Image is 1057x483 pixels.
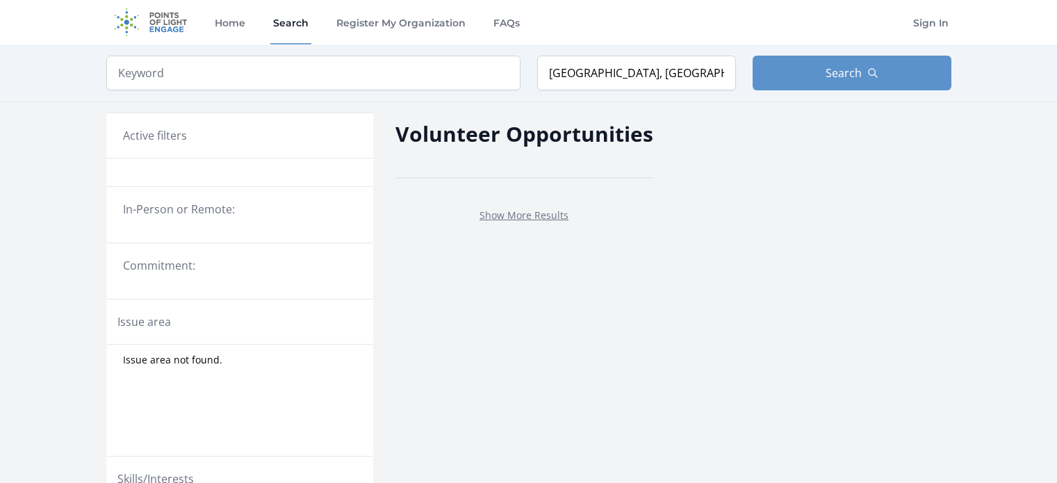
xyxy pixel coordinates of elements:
[123,127,187,144] h3: Active filters
[123,257,357,274] legend: Commitment:
[753,56,951,90] button: Search
[395,118,653,149] h2: Volunteer Opportunities
[537,56,736,90] input: Location
[117,313,171,330] legend: Issue area
[826,65,862,81] span: Search
[123,201,357,218] legend: In-Person or Remote:
[123,353,222,367] span: Issue area not found.
[480,208,568,222] a: Show More Results
[106,56,521,90] input: Keyword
